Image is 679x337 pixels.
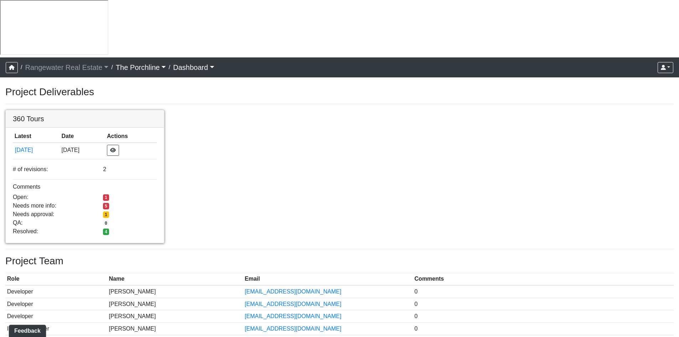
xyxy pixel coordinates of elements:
[107,310,243,323] td: [PERSON_NAME]
[243,273,413,286] th: Email
[5,298,107,310] td: Developer
[5,285,107,298] td: Developer
[5,323,47,337] iframe: Ybug feedback widget
[116,60,166,75] a: The Porchline
[413,273,674,286] th: Comments
[173,60,214,75] a: Dashboard
[166,60,173,75] span: /
[5,86,674,98] h3: Project Deliverables
[5,273,107,286] th: Role
[107,322,243,335] td: [PERSON_NAME]
[413,298,674,310] td: 0
[413,285,674,298] td: 0
[245,301,341,307] a: [EMAIL_ADDRESS][DOMAIN_NAME]
[5,255,674,267] h3: Project Team
[413,310,674,323] td: 0
[245,313,341,319] a: [EMAIL_ADDRESS][DOMAIN_NAME]
[15,145,58,155] button: [DATE]
[107,285,243,298] td: [PERSON_NAME]
[413,322,674,335] td: 0
[245,326,341,332] a: [EMAIL_ADDRESS][DOMAIN_NAME]
[107,273,243,286] th: Name
[5,322,107,335] td: Interior Designer
[5,310,107,323] td: Developer
[107,298,243,310] td: [PERSON_NAME]
[13,143,60,158] td: 1N9XpftJkkEiNCK7vHjT2Z
[25,60,108,75] a: Rangewater Real Estate
[108,60,115,75] span: /
[245,289,341,295] a: [EMAIL_ADDRESS][DOMAIN_NAME]
[18,60,25,75] span: /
